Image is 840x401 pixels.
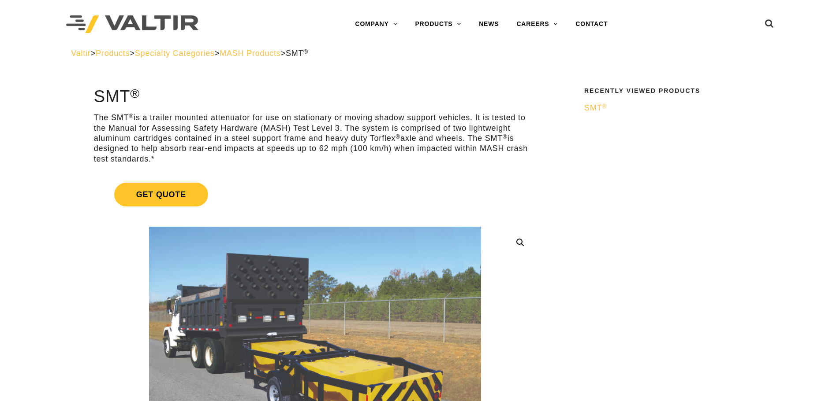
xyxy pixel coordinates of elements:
[346,15,406,33] a: COMPANY
[220,49,280,58] a: MASH Products
[406,15,470,33] a: PRODUCTS
[94,172,536,217] a: Get Quote
[135,49,215,58] a: Specialty Categories
[584,103,763,113] a: SMT®
[567,15,616,33] a: CONTACT
[129,113,134,119] sup: ®
[71,49,90,58] a: Valtir
[602,103,607,110] sup: ®
[470,15,508,33] a: NEWS
[286,49,308,58] span: SMT
[584,88,763,94] h2: Recently Viewed Products
[94,88,536,106] h1: SMT
[303,48,308,55] sup: ®
[94,113,536,164] p: The SMT is a trailer mounted attenuator for use on stationary or moving shadow support vehicles. ...
[130,86,140,100] sup: ®
[396,133,400,140] sup: ®
[66,15,198,33] img: Valtir
[96,49,130,58] a: Products
[508,15,567,33] a: CAREERS
[503,133,508,140] sup: ®
[71,48,769,59] div: > > > >
[114,183,208,206] span: Get Quote
[584,103,607,112] span: SMT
